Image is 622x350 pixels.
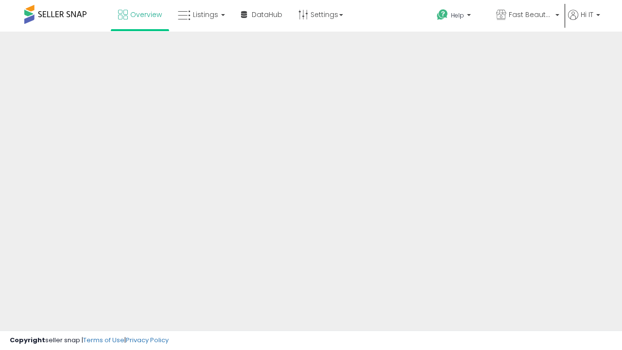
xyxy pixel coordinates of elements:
[126,335,169,345] a: Privacy Policy
[193,10,218,19] span: Listings
[10,335,45,345] strong: Copyright
[451,11,464,19] span: Help
[436,9,449,21] i: Get Help
[429,1,487,32] a: Help
[83,335,124,345] a: Terms of Use
[568,10,600,32] a: Hi IT
[10,336,169,345] div: seller snap | |
[509,10,553,19] span: Fast Beauty ([GEOGRAPHIC_DATA])
[581,10,593,19] span: Hi IT
[252,10,282,19] span: DataHub
[130,10,162,19] span: Overview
